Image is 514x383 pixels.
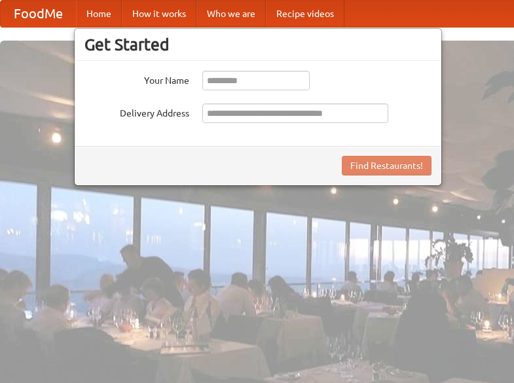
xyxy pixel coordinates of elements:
[84,71,189,87] label: Your Name
[266,1,344,27] a: Recipe videos
[84,35,431,54] h3: Get Started
[84,103,189,120] label: Delivery Address
[122,1,196,27] a: How it works
[342,156,431,175] button: Find Restaurants!
[76,1,122,27] a: Home
[196,1,266,27] a: Who we are
[1,1,76,27] a: FoodMe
